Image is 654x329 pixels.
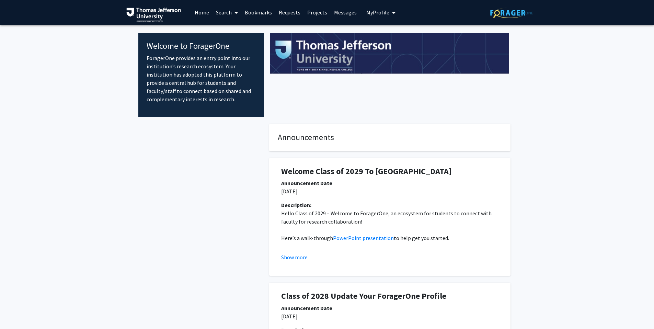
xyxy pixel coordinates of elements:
[275,0,304,24] a: Requests
[281,201,498,209] div: Description:
[147,54,256,103] p: ForagerOne provides an entry point into our institution’s research ecosystem. Your institution ha...
[191,0,213,24] a: Home
[366,9,389,16] span: My Profile
[241,0,275,24] a: Bookmarks
[278,133,502,143] h4: Announcements
[213,0,241,24] a: Search
[281,167,498,177] h1: Welcome Class of 2029 To [GEOGRAPHIC_DATA]
[490,8,533,18] img: ForagerOne Logo
[147,41,256,51] h4: Welcome to ForagerOne
[281,312,498,320] p: [DATE]
[281,253,308,261] button: Show more
[333,235,394,241] a: PowerPoint presentation
[281,209,498,226] p: Hello Class of 2029 – Welcome to ForagerOne, an ecosystem for students to connect with faculty fo...
[281,179,498,187] div: Announcement Date
[281,234,498,242] p: Here’s a walk-through to help get you started.
[281,187,498,195] p: [DATE]
[270,33,509,74] img: Cover Image
[281,304,498,312] div: Announcement Date
[304,0,331,24] a: Projects
[331,0,360,24] a: Messages
[126,8,181,22] img: Thomas Jefferson University Logo
[281,291,498,301] h1: Class of 2028 Update Your ForagerOne Profile
[5,298,29,324] iframe: Chat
